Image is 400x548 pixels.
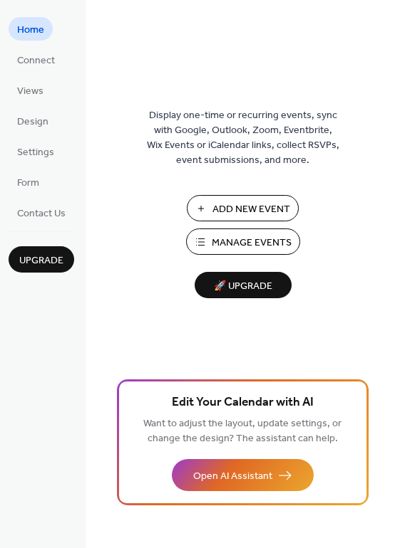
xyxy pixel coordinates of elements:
a: Settings [9,139,63,163]
span: Contact Us [17,206,66,221]
span: Design [17,115,48,130]
span: 🚀 Upgrade [203,277,283,296]
span: Display one-time or recurring events, sync with Google, Outlook, Zoom, Eventbrite, Wix Events or ... [147,108,339,168]
button: Upgrade [9,246,74,273]
span: Views [17,84,43,99]
span: Form [17,176,39,191]
span: Connect [17,53,55,68]
a: Form [9,170,48,194]
span: Want to adjust the layout, update settings, or change the design? The assistant can help. [143,414,342,448]
span: Edit Your Calendar with AI [172,393,314,413]
span: Upgrade [19,253,63,268]
button: 🚀 Upgrade [195,272,292,298]
a: Connect [9,48,63,71]
span: Home [17,23,44,38]
button: Open AI Assistant [172,459,314,491]
button: Add New Event [187,195,299,221]
a: Home [9,17,53,41]
a: Design [9,109,57,132]
span: Manage Events [212,236,292,251]
span: Open AI Assistant [193,469,272,484]
a: Contact Us [9,201,74,224]
button: Manage Events [186,228,300,255]
span: Add New Event [212,202,290,217]
span: Settings [17,145,54,160]
a: Views [9,78,52,102]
